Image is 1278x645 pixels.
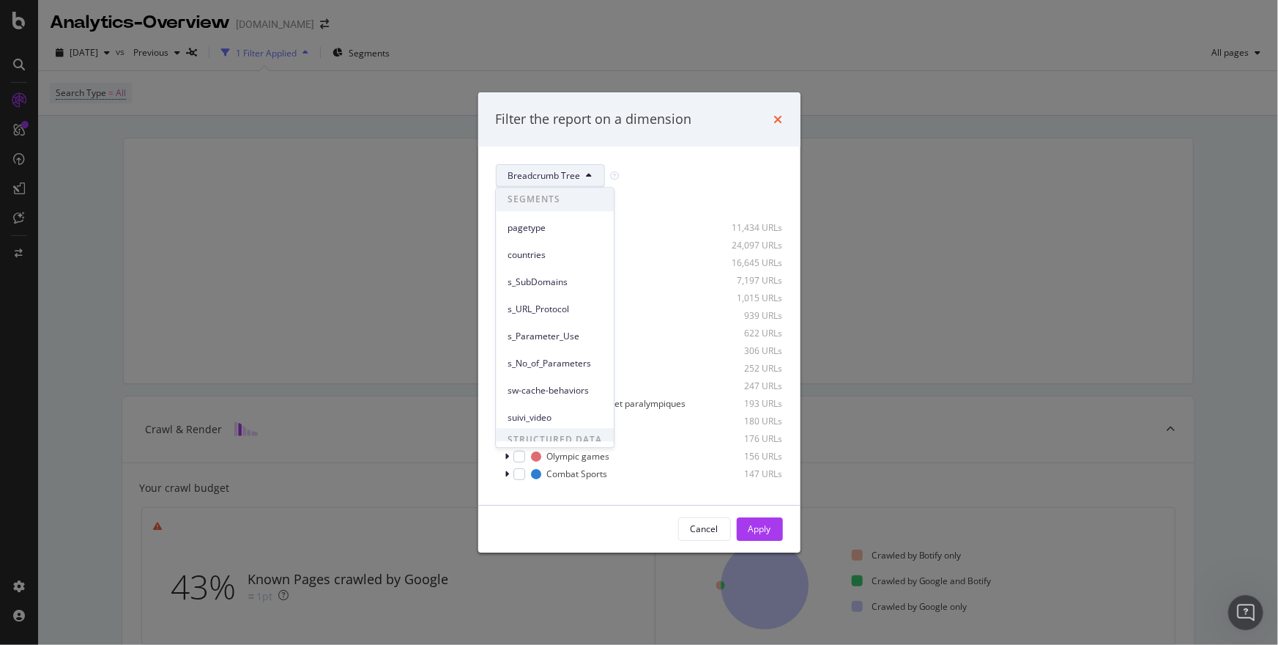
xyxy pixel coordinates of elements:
div: 147 URLs [711,468,783,480]
span: sw-cache-behaviors [508,384,602,397]
div: Olympic games [547,450,610,462]
div: 11,434 URLs [711,221,783,234]
span: STRUCTURED DATA [496,428,614,451]
button: Cancel [678,517,731,541]
iframe: Intercom live chat [1228,595,1263,630]
span: s_SubDomains [508,276,602,289]
div: Cancel [691,523,718,535]
div: Select all data available [496,199,783,212]
span: suivi_video [508,411,602,424]
div: times [774,110,783,129]
div: 16,645 URLs [711,257,783,269]
span: s_No_of_Parameters [508,357,602,370]
div: 7,197 URLs [711,274,783,287]
div: 252 URLs [711,362,783,375]
div: Combat Sports [547,468,608,480]
span: SEGMENTS [496,188,614,211]
span: countries [508,248,602,262]
div: 193 URLs [711,397,783,410]
div: modal [478,92,800,553]
span: s_Parameter_Use [508,330,602,343]
span: s_URL_Protocol [508,303,602,316]
div: 622 URLs [711,327,783,339]
div: 939 URLs [711,309,783,322]
div: Apply [748,523,771,535]
div: Filter the report on a dimension [496,110,692,129]
div: 306 URLs [711,344,783,357]
button: Apply [737,517,783,541]
div: 180 URLs [711,415,783,427]
button: Breadcrumb Tree [496,164,605,188]
div: 247 URLs [711,380,783,392]
span: Breadcrumb Tree [508,169,581,182]
div: 24,097 URLs [711,239,783,251]
div: 156 URLs [711,450,783,462]
span: pagetype [508,221,602,235]
div: 1,015 URLs [711,292,783,304]
div: 176 URLs [711,432,783,445]
div: Jeux olympiques et paralympiques [547,397,686,410]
